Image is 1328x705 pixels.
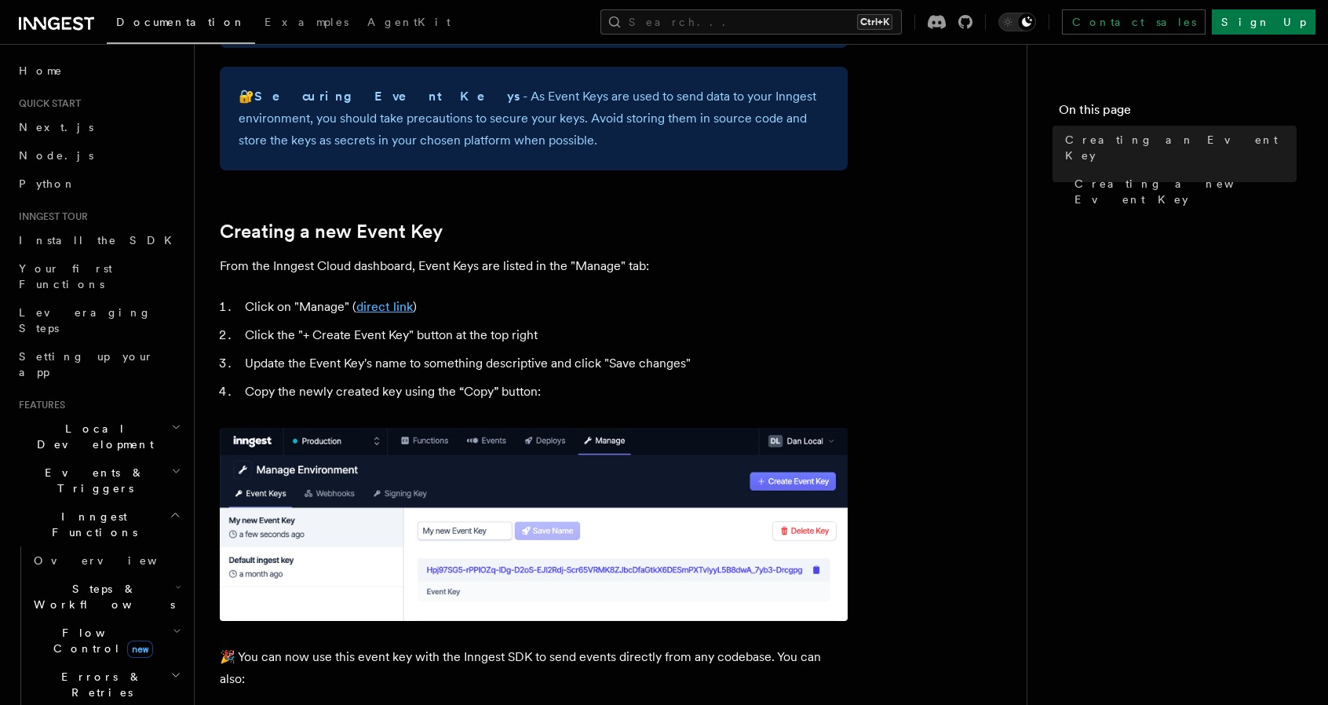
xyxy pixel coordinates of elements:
span: Events & Triggers [13,465,171,496]
span: Quick start [13,97,81,110]
span: Examples [265,16,348,28]
span: Overview [34,554,195,567]
a: Creating a new Event Key [1068,170,1297,214]
a: Contact sales [1062,9,1206,35]
a: Home [13,57,184,85]
a: Node.js [13,141,184,170]
strong: Securing Event Keys [254,89,523,104]
li: Click on "Manage" ( ) [240,296,848,318]
kbd: Ctrl+K [857,14,892,30]
span: AgentKit [367,16,451,28]
span: Creating a new Event Key [1074,176,1297,207]
p: 🔐 - As Event Keys are used to send data to your Inngest environment, you should take precautions ... [239,86,829,152]
a: Overview [27,546,184,575]
button: Steps & Workflows [27,575,184,619]
span: Python [19,177,76,190]
button: Events & Triggers [13,458,184,502]
span: Home [19,63,63,79]
span: Next.js [19,121,93,133]
a: Creating a new Event Key [220,221,443,243]
p: 🎉 You can now use this event key with the Inngest SDK to send events directly from any codebase. ... [220,646,848,690]
span: new [127,641,153,658]
a: AgentKit [358,5,460,42]
button: Inngest Functions [13,502,184,546]
button: Toggle dark mode [998,13,1036,31]
span: Your first Functions [19,262,112,290]
span: Documentation [116,16,246,28]
a: Leveraging Steps [13,298,184,342]
span: Features [13,399,65,411]
a: direct link [356,299,413,314]
a: Next.js [13,113,184,141]
a: Your first Functions [13,254,184,298]
li: Click the "+ Create Event Key" button at the top right [240,324,848,346]
li: Copy the newly created key using the “Copy” button: [240,381,848,403]
span: Errors & Retries [27,669,170,700]
span: Install the SDK [19,234,181,247]
p: From the Inngest Cloud dashboard, Event Keys are listed in the "Manage" tab: [220,255,848,277]
h4: On this page [1059,100,1297,126]
a: Python [13,170,184,198]
span: Local Development [13,421,171,452]
span: Leveraging Steps [19,306,151,334]
span: Node.js [19,149,93,162]
a: Sign Up [1212,9,1315,35]
span: Inngest tour [13,210,88,223]
img: A newly created Event Key in the Inngest Cloud dashboard [220,428,848,621]
span: Inngest Functions [13,509,170,540]
a: Install the SDK [13,226,184,254]
a: Setting up your app [13,342,184,386]
a: Documentation [107,5,255,44]
span: Steps & Workflows [27,581,175,612]
li: Update the Event Key's name to something descriptive and click "Save changes" [240,352,848,374]
button: Local Development [13,415,184,458]
a: Creating an Event Key [1059,126,1297,170]
button: Flow Controlnew [27,619,184,663]
span: Flow Control [27,625,173,656]
a: Examples [255,5,358,42]
span: Setting up your app [19,350,154,378]
button: Search...Ctrl+K [600,9,902,35]
span: Creating an Event Key [1065,132,1297,163]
